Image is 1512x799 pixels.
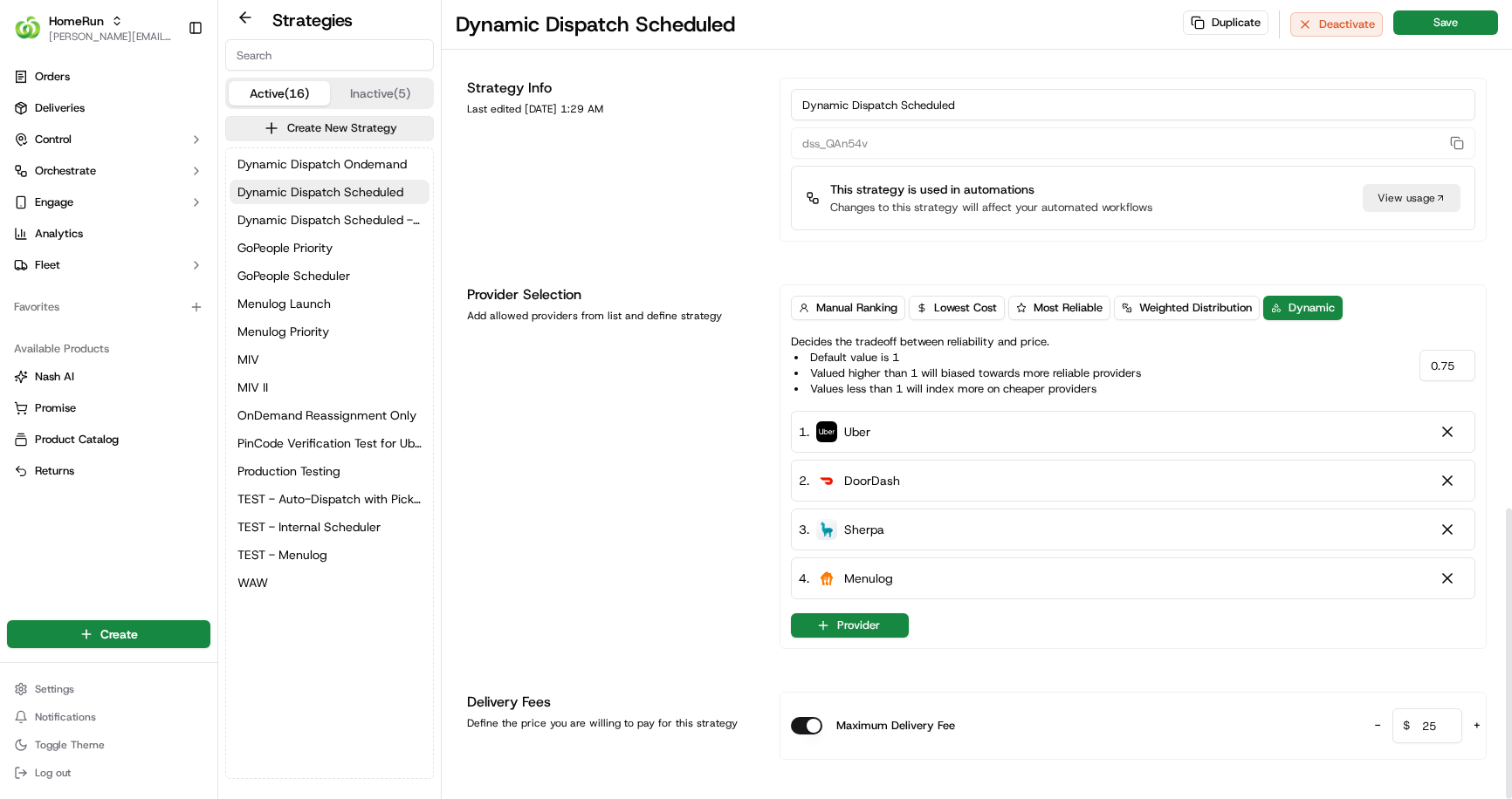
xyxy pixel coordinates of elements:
a: Dynamic Dispatch Ondemand [230,152,430,176]
button: Promise [7,394,210,422]
img: justeat_logo.png [816,568,837,589]
span: Toggle Theme [35,738,105,752]
span: Create [100,625,138,643]
a: View usage [1363,184,1460,212]
li: Valued higher than 1 will biased towards more reliable providers [794,365,1141,381]
span: Sherpa [844,521,884,538]
h1: Strategy Info [467,78,759,99]
div: 2 . [799,471,900,490]
span: MIV II [237,379,268,396]
button: MIV II [230,375,430,399]
button: Provider [791,613,909,638]
button: Most Reliable [1008,296,1110,320]
button: HomeRunHomeRun[PERSON_NAME][EMAIL_ADDRESS][DOMAIN_NAME] [7,7,181,49]
a: Product Catalog [14,432,203,447]
span: Dynamic Dispatch Ondemand [237,155,407,173]
img: HomeRun [14,14,42,42]
a: Nash AI [14,369,203,385]
h1: Dynamic Dispatch Scheduled [456,10,735,38]
div: Add allowed providers from list and define strategy [467,309,759,323]
button: PinCode Verification Test for Uber Preferred Vendor [230,431,430,455]
div: 4 . [799,569,893,588]
button: Lowest Cost [909,296,1005,320]
button: OnDemand Reassignment Only [230,403,430,427]
button: Active (16) [229,81,330,106]
button: - [1366,717,1389,734]
span: Menulog Launch [237,295,331,312]
p: Changes to this strategy will affect your automated workflows [830,200,1152,215]
span: Returns [35,463,74,479]
span: Manual Ranking [816,300,897,316]
h1: Delivery Fees [467,692,759,713]
button: Duplicate [1183,10,1268,35]
li: Values less than 1 will index more on cheaper providers [794,381,1141,397]
li: Default value is 1 [794,350,1141,365]
a: Promise [14,400,203,416]
button: Settings [7,677,210,701]
img: uber-new-logo.jpeg [816,421,837,442]
button: Create New Strategy [225,116,434,140]
button: Menulog Priority [230,319,430,344]
button: GoPeople Priority [230,236,430,260]
h2: Strategies [272,8,353,32]
a: Orders [7,63,210,91]
span: Lowest Cost [934,300,997,316]
span: Analytics [35,226,83,242]
div: Define the price you are willing to pay for this strategy [467,716,759,730]
span: Orders [35,69,70,85]
span: Production Testing [237,462,340,480]
span: Uber [844,423,870,440]
button: TEST - Internal Scheduler [230,515,430,539]
button: Fleet [7,251,210,279]
div: 1 . [799,422,870,441]
button: Save [1393,10,1498,35]
button: Inactive (5) [330,81,431,106]
button: Dynamic [1263,296,1343,320]
span: Menulog [844,570,893,587]
div: 3 . [799,520,884,539]
a: Analytics [7,220,210,248]
button: Log out [7,761,210,785]
input: Search [225,39,434,71]
span: Notifications [35,710,96,724]
p: This strategy is used in automations [830,181,1152,198]
span: Settings [35,682,74,696]
div: Last edited [DATE] 1:29 AM [467,102,759,116]
button: Dynamic Dispatch Scheduled [230,180,430,204]
button: + [1466,717,1488,734]
span: GoPeople Priority [237,239,333,256]
span: Control [35,132,72,147]
button: Dynamic Dispatch Scheduled - Auto Dispatch Relative to PST [230,208,430,232]
div: Favorites [7,293,210,321]
span: Fleet [35,257,60,273]
button: Deactivate [1290,12,1383,37]
button: Toggle Theme [7,733,210,757]
span: TEST - Auto-Dispatch with Pickup Start Time [237,490,422,508]
button: TEST - Auto-Dispatch with Pickup Start Time [230,487,430,511]
button: HomeRun [49,12,104,30]
button: MIV [230,347,430,372]
button: Manual Ranking [791,296,905,320]
button: Menulog Launch [230,291,430,316]
button: Production Testing [230,459,430,483]
span: Dynamic [1289,300,1335,316]
span: DoorDash [844,472,900,489]
button: [PERSON_NAME][EMAIL_ADDRESS][DOMAIN_NAME] [49,30,174,44]
span: OnDemand Reassignment Only [237,406,416,424]
button: Engage [7,188,210,216]
span: Most Reliable [1034,300,1103,316]
span: Menulog Priority [237,323,329,340]
a: WAW [230,570,430,595]
button: Nash AI [7,363,210,391]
